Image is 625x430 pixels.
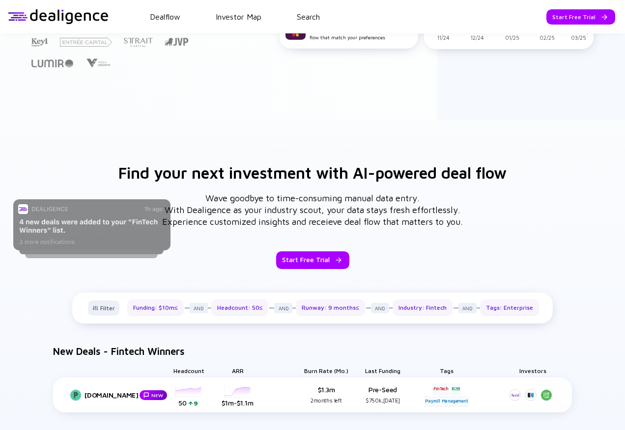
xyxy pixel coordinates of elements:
[451,383,461,394] div: B2B
[505,34,519,41] tspan: 01/25
[297,12,320,21] a: Search
[85,58,111,68] img: Viola Growth
[351,385,415,405] div: Pre-Seed
[276,251,349,269] button: Start Free Trial
[118,165,507,181] h3: Find your next investment with AI-powered deal flow
[546,9,615,25] button: Start Free Trial
[540,34,555,41] tspan: 02/25
[216,12,261,21] a: Investor Map
[437,34,450,41] tspan: 11/24
[480,299,539,316] div: Tags: Enterprise
[424,396,469,406] div: Payroll Management
[127,299,184,316] div: Funding: $10m≤
[351,396,415,405] div: $750k, [DATE]
[393,299,453,316] div: Industry: Fintech
[493,364,572,377] div: Investors
[296,299,365,316] div: Runway: 9 months≤
[150,12,180,21] a: Dealflow
[311,396,341,405] div: 2 months left
[60,38,112,47] img: Entrée Capital
[85,391,139,400] div: [DOMAIN_NAME]
[571,34,587,41] tspan: 03/25
[302,364,351,377] div: Burn Rate (mo.)
[162,192,463,228] div: Wave goodbye to time-consuming manual data entry. With Dealigence as your industry scout, your da...
[432,383,450,394] div: FinTech
[124,38,153,47] img: Strait Capital
[31,59,73,67] img: Lumir Ventures
[43,347,184,356] h4: New Deals - Fintech Winners
[164,364,213,377] div: Headcount
[471,34,484,41] tspan: 12/24
[351,364,415,377] div: Last Funding
[211,299,269,316] div: Headcount: 50≤
[31,38,48,47] img: Key1 Capital
[302,385,351,405] div: $1.3m
[213,364,262,377] div: ARR
[165,38,188,46] img: Jerusalem Venture Partners
[415,364,479,377] div: Tags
